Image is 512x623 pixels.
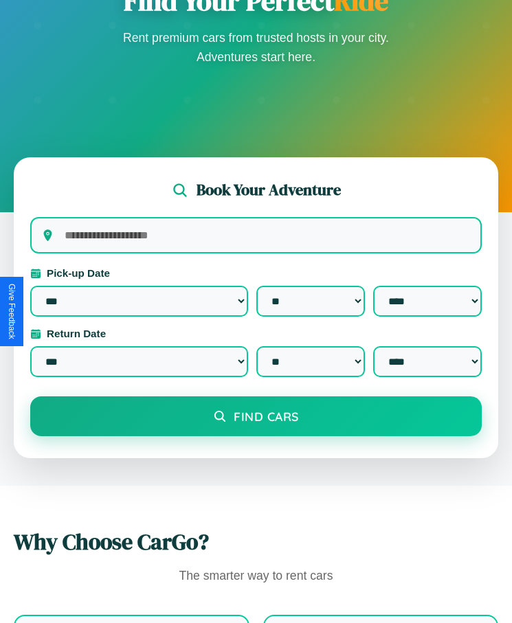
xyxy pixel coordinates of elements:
p: The smarter way to rent cars [14,565,498,587]
h2: Book Your Adventure [197,179,341,201]
button: Find Cars [30,396,482,436]
p: Rent premium cars from trusted hosts in your city. Adventures start here. [119,28,394,67]
div: Give Feedback [7,284,16,339]
label: Return Date [30,328,482,339]
label: Pick-up Date [30,267,482,279]
h2: Why Choose CarGo? [14,527,498,557]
